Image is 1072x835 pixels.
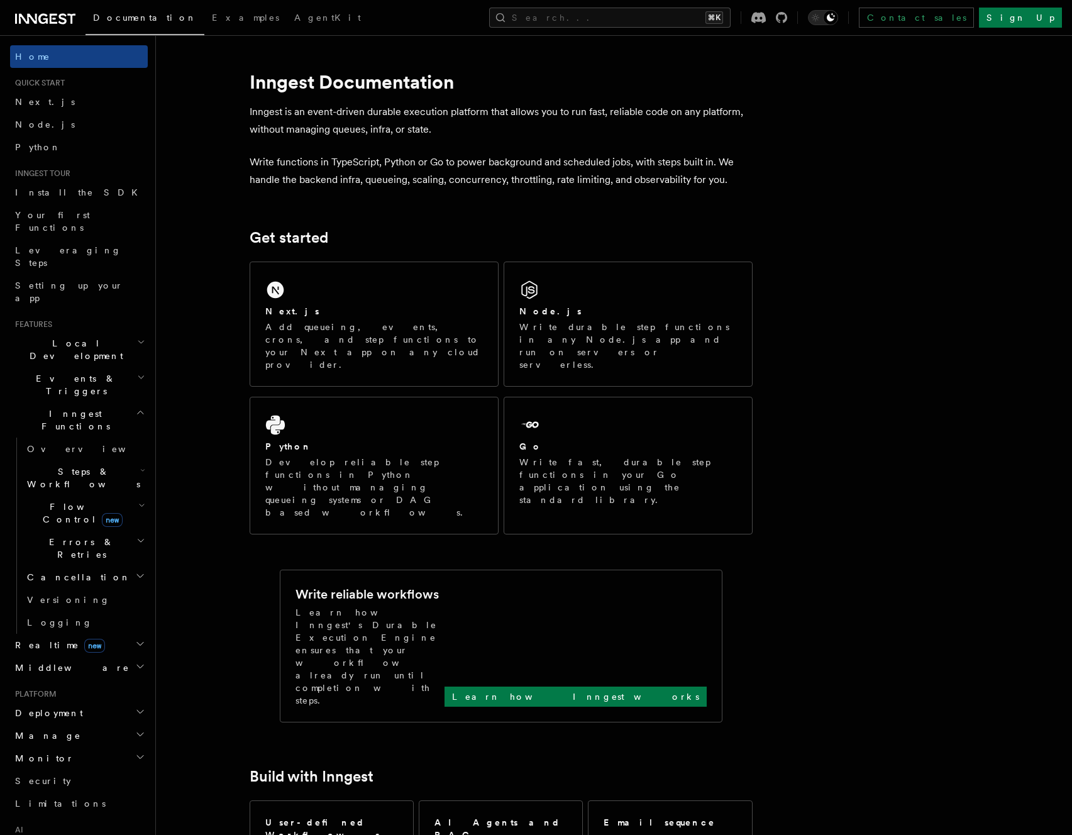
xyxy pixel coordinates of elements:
a: Versioning [22,589,148,611]
button: Cancellation [22,566,148,589]
span: Python [15,142,61,152]
span: Inngest tour [10,169,70,179]
span: Node.js [15,119,75,130]
a: Overview [22,438,148,460]
span: Inngest Functions [10,407,136,433]
span: Errors & Retries [22,536,136,561]
span: Middleware [10,661,130,674]
span: Your first Functions [15,210,90,233]
span: Logging [27,617,92,628]
span: new [102,513,123,527]
span: Flow Control [22,500,138,526]
a: PythonDevelop reliable step functions in Python without managing queueing systems or DAG based wo... [250,397,499,534]
span: AI [10,825,23,835]
span: new [84,639,105,653]
a: Python [10,136,148,158]
a: Install the SDK [10,181,148,204]
a: Documentation [86,4,204,35]
kbd: ⌘K [705,11,723,24]
h2: Email sequence [604,816,716,829]
span: Monitor [10,752,74,765]
a: GoWrite fast, durable step functions in your Go application using the standard library. [504,397,753,534]
span: Deployment [10,707,83,719]
span: Platform [10,689,57,699]
a: Sign Up [979,8,1062,28]
a: Logging [22,611,148,634]
a: Next.js [10,91,148,113]
button: Local Development [10,332,148,367]
a: Get started [250,229,328,246]
p: Learn how Inngest's Durable Execution Engine ensures that your workflow already run until complet... [296,606,445,707]
button: Events & Triggers [10,367,148,402]
a: Node.jsWrite durable step functions in any Node.js app and run on servers or serverless. [504,262,753,387]
button: Errors & Retries [22,531,148,566]
span: Quick start [10,78,65,88]
a: Contact sales [859,8,974,28]
button: Flow Controlnew [22,495,148,531]
a: Setting up your app [10,274,148,309]
a: Examples [204,4,287,34]
button: Monitor [10,747,148,770]
span: Setting up your app [15,280,123,303]
span: Home [15,50,50,63]
p: Write fast, durable step functions in your Go application using the standard library. [519,456,737,506]
a: Build with Inngest [250,768,373,785]
p: Learn how Inngest works [452,690,699,703]
p: Inngest is an event-driven durable execution platform that allows you to run fast, reliable code ... [250,103,753,138]
span: Steps & Workflows [22,465,140,490]
span: Cancellation [22,571,131,583]
span: Documentation [93,13,197,23]
p: Write functions in TypeScript, Python or Go to power background and scheduled jobs, with steps bu... [250,153,753,189]
a: AgentKit [287,4,368,34]
button: Realtimenew [10,634,148,656]
span: Next.js [15,97,75,107]
span: Versioning [27,595,110,605]
div: Inngest Functions [10,438,148,634]
h2: Go [519,440,542,453]
span: Overview [27,444,157,454]
a: Leveraging Steps [10,239,148,274]
a: Learn how Inngest works [445,687,707,707]
h2: Node.js [519,305,582,318]
a: Security [10,770,148,792]
button: Toggle dark mode [808,10,838,25]
button: Deployment [10,702,148,724]
span: Realtime [10,639,105,651]
p: Add queueing, events, crons, and step functions to your Next app on any cloud provider. [265,321,483,371]
a: Your first Functions [10,204,148,239]
span: Leveraging Steps [15,245,121,268]
span: Features [10,319,52,329]
span: Examples [212,13,279,23]
button: Steps & Workflows [22,460,148,495]
span: Install the SDK [15,187,145,197]
button: Manage [10,724,148,747]
a: Home [10,45,148,68]
span: Security [15,776,71,786]
span: Manage [10,729,81,742]
button: Middleware [10,656,148,679]
h2: Next.js [265,305,319,318]
h2: Write reliable workflows [296,585,439,603]
p: Write durable step functions in any Node.js app and run on servers or serverless. [519,321,737,371]
span: Limitations [15,799,106,809]
h2: Python [265,440,312,453]
h1: Inngest Documentation [250,70,753,93]
span: AgentKit [294,13,361,23]
p: Develop reliable step functions in Python without managing queueing systems or DAG based workflows. [265,456,483,519]
button: Inngest Functions [10,402,148,438]
button: Search...⌘K [489,8,731,28]
span: Local Development [10,337,137,362]
a: Limitations [10,792,148,815]
a: Next.jsAdd queueing, events, crons, and step functions to your Next app on any cloud provider. [250,262,499,387]
span: Events & Triggers [10,372,137,397]
a: Node.js [10,113,148,136]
